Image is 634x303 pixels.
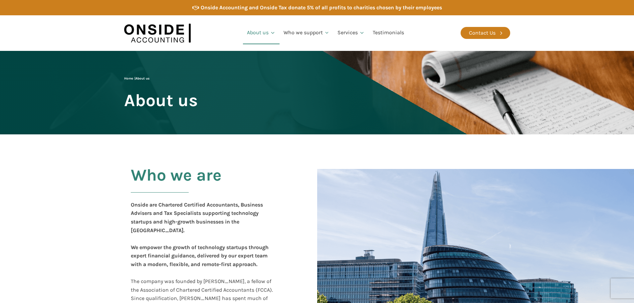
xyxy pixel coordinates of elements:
a: Testimonials [369,22,408,44]
div: Onside Accounting and Onside Tax donate 5% of all profits to charities chosen by their employees [201,3,442,12]
div: Contact Us [469,29,496,37]
img: Onside Accounting [124,20,191,46]
a: Home [124,76,133,80]
a: Contact Us [461,27,510,39]
a: Who we support [280,22,334,44]
b: We empower the growth of technology startups through expert financial guidance [131,244,269,259]
span: | [124,76,149,80]
span: About us [135,76,149,80]
span: About us [124,91,198,109]
h2: Who we are [131,166,222,201]
b: Onside are Chartered Certified Accountants, Business Advisers and Tax Specialists supporting tech... [131,202,263,233]
a: About us [243,22,280,44]
b: , delivered by our expert team with a modern, flexible, and remote-first approach. [131,252,268,267]
a: Services [333,22,369,44]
